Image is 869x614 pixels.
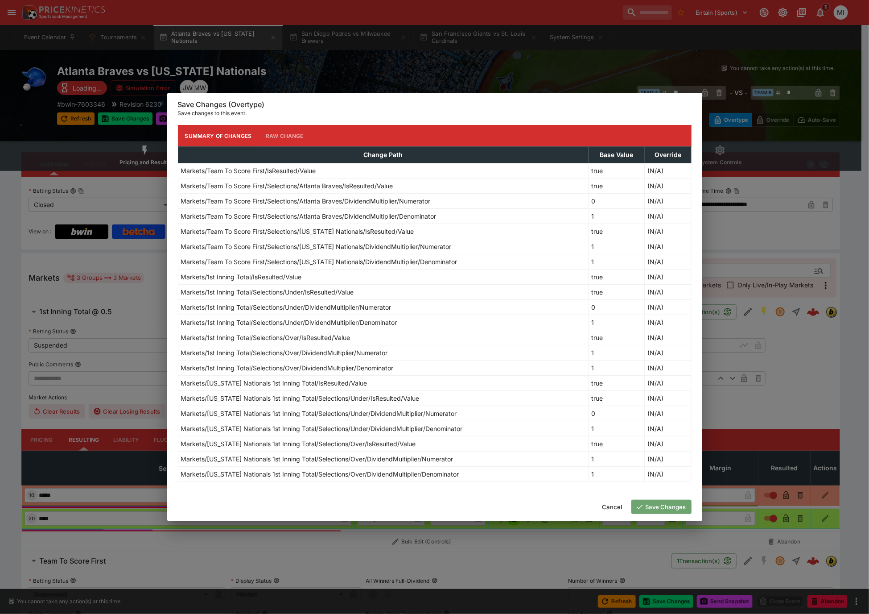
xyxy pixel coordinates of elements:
[589,406,645,421] td: 0
[181,196,431,206] p: Markets/Team To Score First/Selections/Atlanta Braves/DividendMultiplier/Numerator
[645,361,691,376] td: (N/A)
[181,439,416,448] p: Markets/[US_STATE] Nationals 1st Inning Total/Selections/Over/IsResulted/Value
[631,500,692,514] button: Save Changes
[645,452,691,467] td: (N/A)
[589,224,645,239] td: true
[645,391,691,406] td: (N/A)
[181,409,457,418] p: Markets/[US_STATE] Nationals 1st Inning Total/Selections/Under/DividendMultiplier/Numerator
[178,147,589,163] th: Change Path
[181,272,302,282] p: Markets/1st Inning Total/IsResulted/Value
[589,270,645,285] td: true
[645,376,691,391] td: (N/A)
[181,166,316,175] p: Markets/Team To Score First/IsResulted/Value
[181,454,453,464] p: Markets/[US_STATE] Nationals 1st Inning Total/Selections/Over/DividendMultiplier/Numerator
[589,300,645,315] td: 0
[645,406,691,421] td: (N/A)
[589,194,645,209] td: 0
[589,163,645,178] td: true
[589,178,645,194] td: true
[589,436,645,452] td: true
[645,330,691,345] td: (N/A)
[589,467,645,482] td: 1
[589,147,645,163] th: Base Value
[181,348,388,357] p: Markets/1st Inning Total/Selections/Over/DividendMultiplier/Numerator
[259,125,311,146] button: Raw Change
[645,345,691,361] td: (N/A)
[589,421,645,436] td: 1
[181,303,391,312] p: Markets/1st Inning Total/Selections/Under/DividendMultiplier/Numerator
[181,394,420,403] p: Markets/[US_STATE] Nationals 1st Inning Total/Selections/Under/IsResulted/Value
[645,254,691,270] td: (N/A)
[181,424,463,433] p: Markets/[US_STATE] Nationals 1st Inning Total/Selections/Under/DividendMultiplier/Denominator
[645,467,691,482] td: (N/A)
[597,500,628,514] button: Cancel
[181,227,414,236] p: Markets/Team To Score First/Selections/[US_STATE] Nationals/IsResulted/Value
[589,452,645,467] td: 1
[181,257,457,266] p: Markets/Team To Score First/Selections/[US_STATE] Nationals/DividendMultiplier/Denominator
[589,361,645,376] td: 1
[645,147,691,163] th: Override
[178,125,259,146] button: Summary of Changes
[589,315,645,330] td: 1
[645,300,691,315] td: (N/A)
[178,100,692,109] h6: Save Changes (Overtype)
[181,333,350,342] p: Markets/1st Inning Total/Selections/Over/IsResulted/Value
[589,254,645,270] td: 1
[645,285,691,300] td: (N/A)
[181,363,394,373] p: Markets/1st Inning Total/Selections/Over/DividendMultiplier/Denominator
[645,224,691,239] td: (N/A)
[181,242,452,251] p: Markets/Team To Score First/Selections/[US_STATE] Nationals/DividendMultiplier/Numerator
[181,469,459,479] p: Markets/[US_STATE] Nationals 1st Inning Total/Selections/Over/DividendMultiplier/Denominator
[181,181,393,191] p: Markets/Team To Score First/Selections/Atlanta Braves/IsResulted/Value
[645,436,691,452] td: (N/A)
[645,270,691,285] td: (N/A)
[178,109,692,118] p: Save changes to this event.
[181,212,437,221] p: Markets/Team To Score First/Selections/Atlanta Braves/DividendMultiplier/Denominator
[589,391,645,406] td: true
[589,239,645,254] td: 1
[589,376,645,391] td: true
[645,163,691,178] td: (N/A)
[589,209,645,224] td: 1
[589,330,645,345] td: true
[589,345,645,361] td: 1
[645,315,691,330] td: (N/A)
[645,209,691,224] td: (N/A)
[645,239,691,254] td: (N/A)
[645,178,691,194] td: (N/A)
[181,318,397,327] p: Markets/1st Inning Total/Selections/Under/DividendMultiplier/Denominator
[181,378,367,388] p: Markets/[US_STATE] Nationals 1st Inning Total/IsResulted/Value
[645,194,691,209] td: (N/A)
[181,287,354,297] p: Markets/1st Inning Total/Selections/Under/IsResulted/Value
[589,285,645,300] td: true
[645,421,691,436] td: (N/A)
